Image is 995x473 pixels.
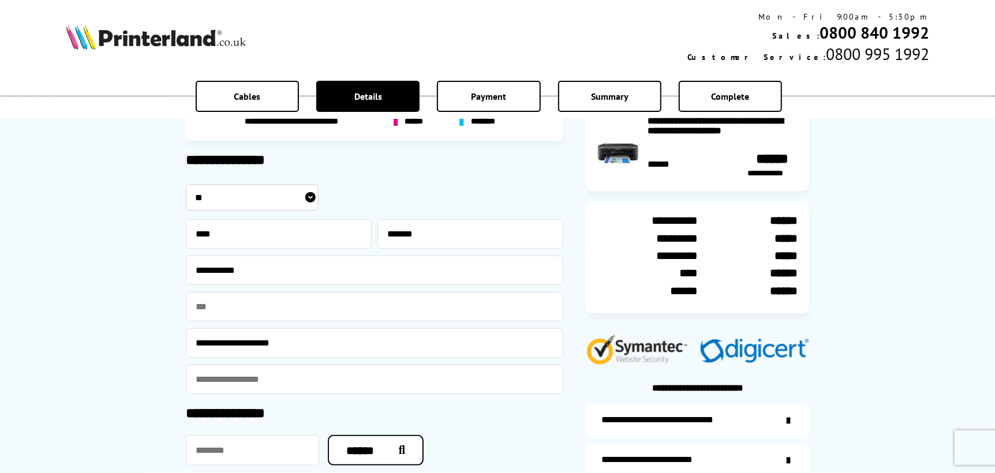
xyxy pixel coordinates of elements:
[586,404,809,437] a: additional-ink
[826,43,929,65] span: 0800 995 1992
[591,91,629,102] span: Summary
[712,91,750,102] span: Complete
[234,91,260,102] span: Cables
[471,91,506,102] span: Payment
[66,24,246,50] img: Printerland Logo
[687,12,929,22] div: Mon - Fri 9:00am - 5:30pm
[772,31,820,41] span: Sales:
[354,91,382,102] span: Details
[820,22,929,43] a: 0800 840 1992
[687,52,826,62] span: Customer Service:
